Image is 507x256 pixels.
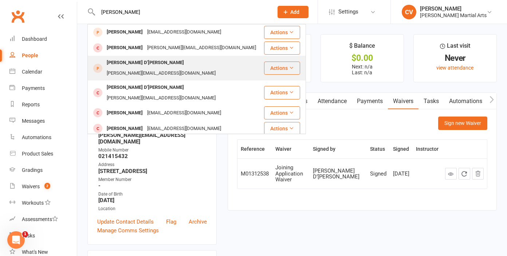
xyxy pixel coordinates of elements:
span: Add [290,9,299,15]
div: [PERSON_NAME] D’[PERSON_NAME] [313,168,363,180]
a: Clubworx [9,7,27,25]
div: Workouts [22,200,44,206]
button: Actions [264,42,300,55]
a: Tasks [418,93,444,110]
th: Signed [390,140,413,158]
div: [PERSON_NAME][EMAIL_ADDRESS][DOMAIN_NAME] [145,43,258,53]
div: [PERSON_NAME] [105,123,145,134]
div: [PERSON_NAME] [105,108,145,118]
a: Assessments [9,211,77,228]
a: Manage Comms Settings [97,226,159,235]
div: [PERSON_NAME] D’[PERSON_NAME] [105,82,186,93]
button: Sign new Waiver [438,117,487,130]
div: Address [98,161,207,168]
div: [PERSON_NAME] [105,43,145,53]
a: Archive [189,217,207,226]
div: $ Balance [349,41,375,54]
p: Next: n/a Last: n/a [327,64,397,75]
div: Dashboard [22,36,47,42]
a: Payments [9,80,77,97]
a: Automations [444,93,487,110]
th: Reference [237,140,272,158]
div: Joining Application Waiver [275,165,306,183]
th: Signed by [310,140,367,158]
div: [PERSON_NAME] [105,27,145,38]
input: Search... [96,7,268,17]
a: Gradings [9,162,77,178]
span: Settings [338,4,358,20]
a: Messages [9,113,77,129]
button: Actions [264,106,300,119]
div: People [22,52,38,58]
strong: 021415432 [98,153,207,159]
button: Actions [264,86,300,99]
div: Location [98,205,207,212]
a: Tasks [9,228,77,244]
div: Gradings [22,167,43,173]
a: Payments [352,93,388,110]
th: Waiver [272,140,310,158]
div: Member Number [98,176,207,183]
a: Reports [9,97,77,113]
a: Waivers 2 [9,178,77,195]
span: 1 [22,231,28,237]
div: Product Sales [22,151,53,157]
div: Payments [22,85,45,91]
div: Calendar [22,69,42,75]
div: [PERSON_NAME][EMAIL_ADDRESS][DOMAIN_NAME] [105,68,218,79]
a: Workouts [9,195,77,211]
div: M01312538 [241,171,269,177]
div: Automations [22,134,51,140]
div: Reports [22,102,40,107]
div: Messages [22,118,45,124]
span: 2 [44,183,50,189]
div: [EMAIL_ADDRESS][DOMAIN_NAME] [145,27,223,38]
button: Actions [264,62,300,75]
a: Automations [9,129,77,146]
div: [PERSON_NAME] D’[PERSON_NAME] [105,58,186,68]
a: Dashboard [9,31,77,47]
div: Signed [370,171,386,177]
strong: [PERSON_NAME][EMAIL_ADDRESS][DOMAIN_NAME] [98,132,207,145]
a: Waivers [388,93,418,110]
a: People [9,47,77,64]
div: [PERSON_NAME] Martial Arts [420,12,487,19]
a: Update Contact Details [97,217,154,226]
button: Actions [264,122,300,135]
a: Product Sales [9,146,77,162]
iframe: Intercom live chat [7,231,25,249]
div: Assessments [22,216,58,222]
a: Attendance [313,93,352,110]
div: [DATE] [393,171,409,177]
strong: - [98,182,207,189]
div: [EMAIL_ADDRESS][DOMAIN_NAME] [145,123,223,134]
div: CV [402,5,416,19]
div: Mobile Number [98,147,207,154]
div: [PERSON_NAME][EMAIL_ADDRESS][DOMAIN_NAME] [105,93,218,103]
div: Last visit [440,41,470,54]
div: Waivers [22,184,40,189]
strong: [DATE] [98,197,207,204]
div: [EMAIL_ADDRESS][DOMAIN_NAME] [145,108,223,118]
div: What's New [22,249,48,255]
div: Never [420,54,490,62]
strong: [STREET_ADDRESS] [98,168,207,174]
th: Status [367,140,390,158]
div: Tasks [22,233,35,239]
div: Date of Birth [98,191,207,198]
th: Instructor [413,140,442,158]
button: Add [278,6,308,18]
button: Actions [264,26,300,39]
a: Flag [166,217,176,226]
div: [PERSON_NAME] [420,5,487,12]
div: $0.00 [327,54,397,62]
a: Calendar [9,64,77,80]
a: view attendance [436,65,473,71]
